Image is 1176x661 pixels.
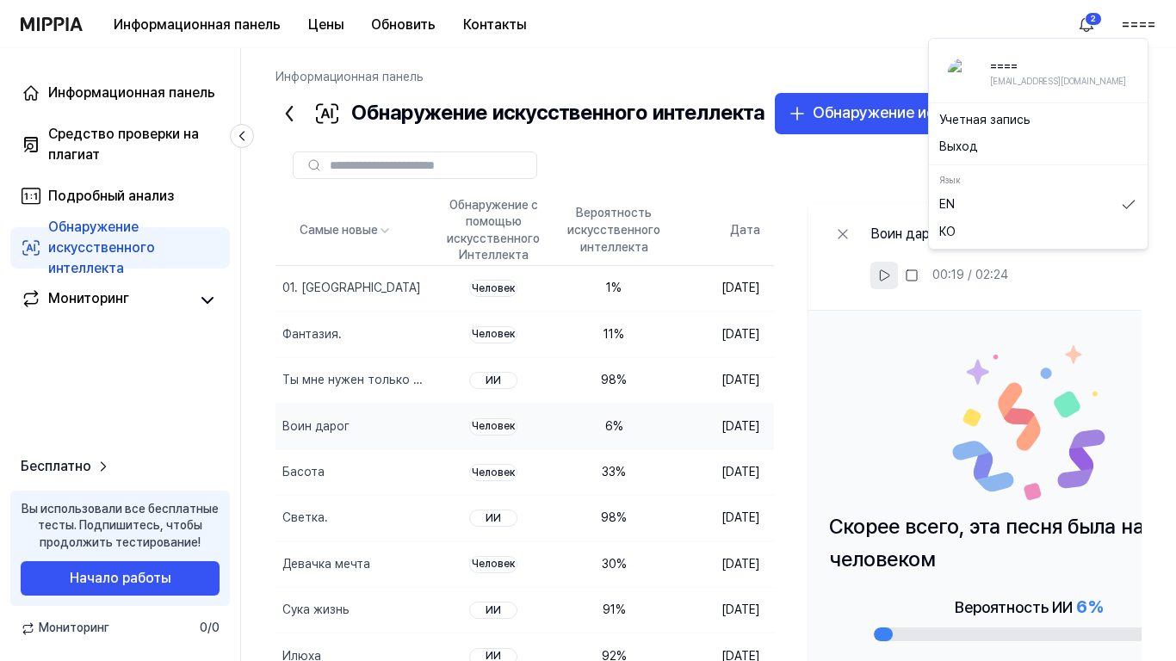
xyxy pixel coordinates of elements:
[469,418,517,436] div: Человек
[21,456,91,477] span: Бесплатно
[1121,14,1155,34] button: ====
[294,8,357,42] button: Цены
[674,541,774,587] td: [DATE]
[955,593,1103,621] div: Вероятность ИИ
[554,196,674,266] th: Вероятность искусственного интеллекта
[10,124,230,165] a: Средство проверки на плагиат
[775,93,1142,134] button: Обнаружение искусственного интеллекта
[567,602,660,619] div: 91 %
[100,8,294,42] button: Информационная панель
[674,357,774,403] td: [DATE]
[674,587,774,633] td: [DATE]
[357,8,449,42] button: Обновить
[21,501,220,552] div: Вы использовали все бесплатные тесты. Подпишитесь, чтобы продолжить тестирование!
[282,602,350,619] div: Сука жизнь
[1085,12,1102,26] div: 2
[990,58,1126,75] div: ====
[200,620,220,637] span: 0 / 0
[21,561,220,596] button: Начало работы
[10,227,230,269] a: Обнаружение искусственного интеллекта
[48,186,174,207] div: Подробный анализ
[48,83,215,103] div: Информационная панель
[469,510,517,527] div: ИИ
[939,196,1137,213] a: EN
[275,93,764,134] div: Обнаружение искусственного интеллекта
[10,176,230,217] a: Подробный анализ
[48,217,220,279] div: Обнаружение искусственного интеллекта
[674,404,774,449] td: [DATE]
[282,464,325,481] div: Басота
[10,72,230,114] a: Информационная панель
[567,464,660,481] div: 33 %
[674,196,774,266] th: Дата
[469,326,517,343] div: Человек
[951,345,1106,500] img: Человек
[932,267,1008,284] div: 00:19 / 02:24
[275,70,424,83] a: Информационная панель
[469,602,517,619] div: ИИ
[282,510,328,527] div: Светка.
[282,556,370,573] div: Девачка мечта
[21,620,109,637] span: Мониторинг
[870,224,1008,244] div: Воин дарог
[674,312,774,357] td: [DATE]
[469,556,517,573] div: Человек
[1076,596,1103,617] span: 6 %
[469,372,517,389] div: ИИ
[674,496,774,541] td: [DATE]
[567,418,660,436] div: 6 %
[21,288,189,312] a: Мониторинг
[939,139,1137,156] button: Выход
[1073,10,1100,38] button: Алрим2
[449,8,540,42] button: Контакты
[48,288,129,312] div: Мониторинг
[433,196,554,266] th: Обнаружение с помощью искусственного Интеллекта
[674,265,774,311] td: [DATE]
[21,17,83,31] img: логотип
[567,510,660,527] div: 98 %
[674,449,774,495] td: [DATE]
[469,464,517,481] div: Человек
[282,280,421,297] div: 01. [GEOGRAPHIC_DATA]
[939,112,1137,129] a: Учетная запись
[48,124,220,165] div: Средство проверки на плагиат
[928,38,1148,250] div: ====
[567,280,660,297] div: 1 %
[939,224,1137,241] a: КО
[567,372,660,389] div: 98 %
[1076,14,1097,34] img: Алрим
[567,326,660,343] div: 11 %
[990,75,1126,87] div: [EMAIL_ADDRESS][DOMAIN_NAME]
[21,456,112,477] a: Бесплатно
[567,556,660,573] div: 30 %
[357,1,449,48] a: Обновить
[948,59,975,86] img: Профиль
[469,280,517,297] div: Человек
[282,418,350,436] div: Воин дарог
[813,101,1124,126] div: Обнаружение искусственного интеллекта
[282,372,430,389] div: Ты мне нужен только для обмена.
[282,326,342,343] div: Фантазия.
